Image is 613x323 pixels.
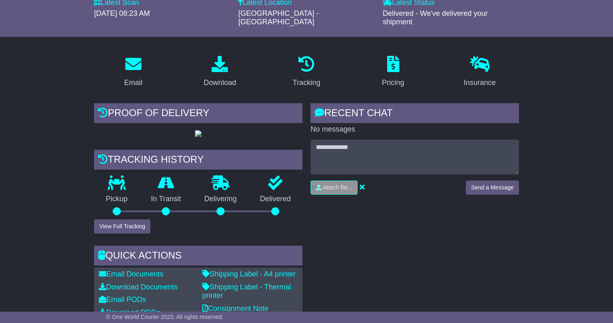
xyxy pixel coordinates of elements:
[94,9,150,17] span: [DATE] 08:23 AM
[466,181,519,195] button: Send a Message
[287,53,326,91] a: Tracking
[124,77,142,88] div: Email
[377,53,409,91] a: Pricing
[464,77,496,88] div: Insurance
[202,270,296,278] a: Shipping Label - A4 printer
[99,283,178,291] a: Download Documents
[293,77,320,88] div: Tracking
[94,150,302,172] div: Tracking history
[238,9,319,26] span: [GEOGRAPHIC_DATA] - [GEOGRAPHIC_DATA]
[202,283,291,300] a: Shipping Label - Thermal printer
[198,53,241,91] a: Download
[139,195,193,204] p: In Transit
[99,270,163,278] a: Email Documents
[311,103,519,125] div: RECENT CHAT
[249,195,303,204] p: Delivered
[94,195,139,204] p: Pickup
[382,77,404,88] div: Pricing
[195,130,201,137] img: GetPodImage
[204,77,236,88] div: Download
[193,195,249,204] p: Delivering
[99,308,160,317] a: Download PODs
[94,219,150,234] button: View Full Tracking
[459,53,501,91] a: Insurance
[202,304,268,312] a: Consignment Note
[106,314,223,320] span: © One World Courier 2025. All rights reserved.
[383,9,488,26] span: Delivered - We've delivered your shipment
[94,103,302,125] div: Proof of Delivery
[99,295,146,304] a: Email PODs
[311,125,519,134] p: No messages
[119,53,148,91] a: Email
[94,246,302,268] div: Quick Actions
